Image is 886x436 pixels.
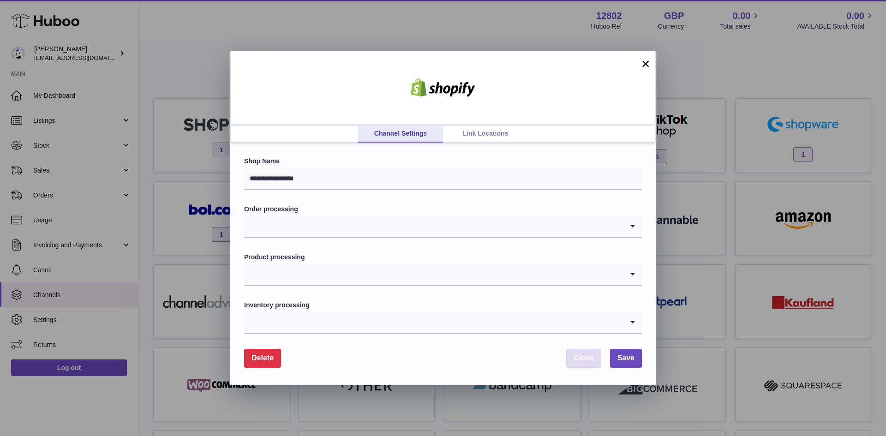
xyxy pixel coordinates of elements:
[244,253,642,262] label: Product processing
[574,354,594,362] span: Close
[244,216,642,238] div: Search for option
[244,157,642,166] label: Shop Name
[244,264,623,285] input: Search for option
[244,349,281,368] button: Delete
[566,349,601,368] button: Close
[244,301,642,310] label: Inventory processing
[404,78,482,97] img: shopify
[443,125,528,143] a: Link Locations
[358,125,443,143] a: Channel Settings
[244,264,642,286] div: Search for option
[251,354,274,362] span: Delete
[610,349,642,368] button: Save
[617,354,635,362] span: Save
[640,58,651,69] button: ×
[244,312,623,333] input: Search for option
[244,205,642,214] label: Order processing
[244,216,623,237] input: Search for option
[244,312,642,334] div: Search for option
